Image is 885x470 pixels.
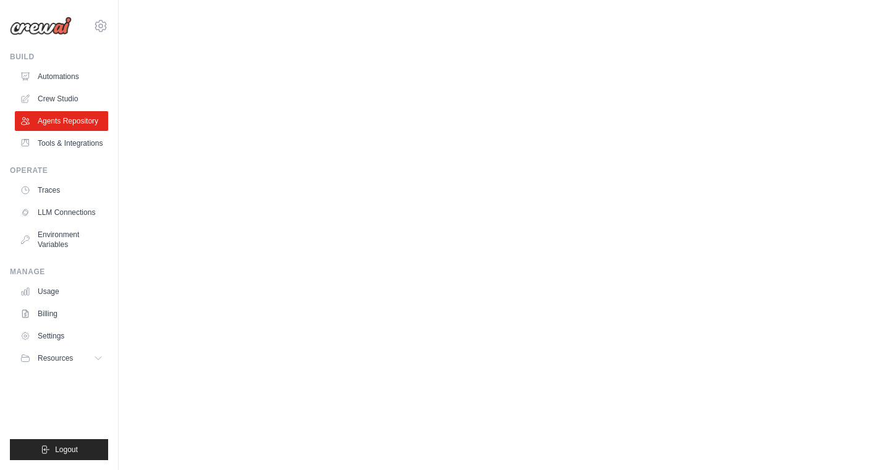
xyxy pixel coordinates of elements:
a: Agents Repository [15,111,108,131]
a: Environment Variables [15,225,108,254]
div: Build [10,52,108,62]
span: Logout [55,445,78,455]
button: Logout [10,439,108,460]
img: Logo [10,17,72,35]
a: Traces [15,180,108,200]
a: Tools & Integrations [15,133,108,153]
a: Usage [15,282,108,301]
a: Settings [15,326,108,346]
a: Crew Studio [15,89,108,109]
div: Operate [10,166,108,175]
a: Billing [15,304,108,324]
a: LLM Connections [15,203,108,222]
a: Automations [15,67,108,86]
div: Manage [10,267,108,277]
button: Resources [15,348,108,368]
span: Resources [38,353,73,363]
